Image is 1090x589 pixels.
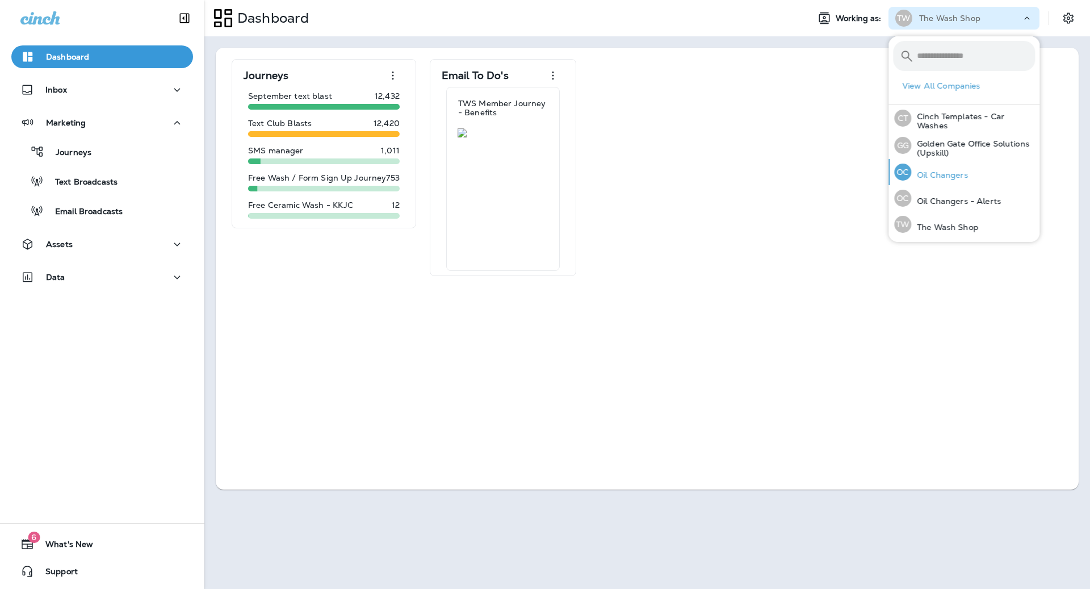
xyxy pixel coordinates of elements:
p: Free Ceramic Wash - KKJC [248,200,353,210]
p: SMS manager [248,146,304,155]
span: 6 [28,532,40,543]
button: CTCinch Templates - Car Washes [888,105,1039,132]
button: Text Broadcasts [11,169,193,193]
button: Marketing [11,111,193,134]
p: Free Wash / Form Sign Up Journey [248,173,386,182]
p: 1,011 [381,146,400,155]
p: The Wash Shop [919,14,980,23]
button: TWThe Wash Shop [888,211,1039,237]
button: View All Companies [898,77,1039,95]
p: Data [46,273,65,282]
p: Inbox [45,85,67,94]
p: Assets [46,240,73,249]
button: Inbox [11,78,193,101]
p: Email To Do's [442,70,509,81]
p: TWS Member Journey - Benefits [458,99,548,117]
p: Journeys [244,70,288,81]
p: 12,420 [374,119,400,128]
p: Text Broadcasts [44,177,118,188]
span: Support [34,567,78,580]
p: The Wash Shop [911,223,978,232]
button: Collapse Sidebar [169,7,200,30]
button: Settings [1058,8,1079,28]
p: 753 [386,173,399,182]
p: Oil Changers - Alerts [911,197,1001,206]
p: Oil Changers [911,170,968,179]
div: GG [894,137,911,154]
button: GGGolden Gate Office Solutions (Upskill) [888,132,1039,159]
button: OCOil Changers - Alerts [888,185,1039,211]
button: Support [11,560,193,583]
p: Cinch Templates - Car Washes [911,112,1035,130]
span: What's New [34,540,93,553]
p: Journeys [44,148,91,158]
div: TW [894,216,911,233]
img: 25cc2ed1-6bf9-49dc-a718-e84031603634.jpg [458,128,548,137]
span: Working as: [836,14,884,23]
p: Text Club Blasts [248,119,312,128]
div: CT [894,110,911,127]
p: Dashboard [233,10,309,27]
p: Golden Gate Office Solutions (Upskill) [911,139,1035,157]
p: Dashboard [46,52,89,61]
button: Assets [11,233,193,256]
p: Marketing [46,118,86,127]
p: 12,432 [375,91,400,101]
p: Email Broadcasts [44,207,123,218]
p: 12 [392,200,400,210]
div: TW [895,10,912,27]
button: Journeys [11,140,193,164]
p: September text blast [248,91,332,101]
button: Data [11,266,193,289]
button: 6What's New [11,533,193,555]
button: OCOil Changers [888,159,1039,185]
button: Email Broadcasts [11,199,193,223]
button: Dashboard [11,45,193,68]
div: OC [894,164,911,181]
div: OC [894,190,911,207]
